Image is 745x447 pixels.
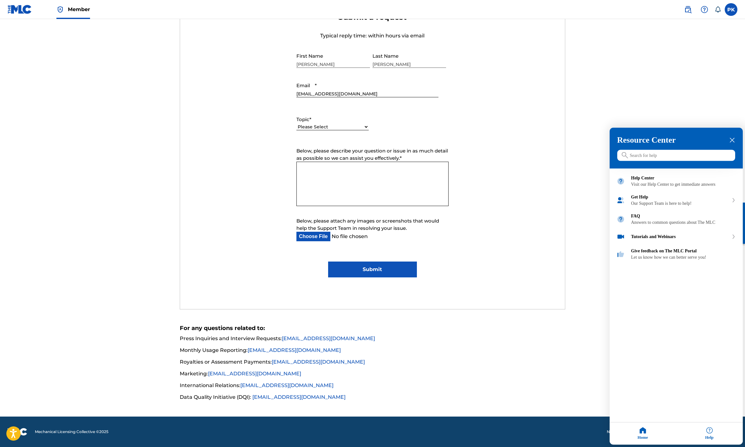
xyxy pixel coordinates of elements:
div: Give feedback on The MLC Portal [610,245,743,264]
img: module icon [617,215,625,223]
div: Tutorials and Webinars [610,229,743,245]
div: Visit our Help Center to get immediate answers [631,182,736,187]
div: close resource center [729,137,735,143]
div: Help Center [610,172,743,191]
div: Get Help [610,191,743,210]
input: Search for help [617,150,735,161]
img: module icon [617,250,625,258]
div: FAQ [631,214,736,219]
svg: icon [622,152,628,159]
img: module icon [617,177,625,185]
h3: Resource Center [617,135,735,145]
svg: expand [732,198,735,203]
div: FAQ [610,210,743,229]
div: Help [676,423,743,445]
div: Our Support Team is here to help! [631,201,729,206]
div: Give feedback on The MLC Portal [631,249,736,254]
div: Let us know how we can better serve you! [631,255,736,260]
div: Home [610,423,676,445]
div: Get Help [631,195,729,200]
div: Tutorials and Webinars [631,234,729,239]
div: entering resource center home [610,169,743,264]
div: Resource center home modules [610,169,743,264]
svg: expand [732,235,735,239]
img: module icon [617,196,625,204]
img: module icon [617,233,625,241]
div: Answers to common questions about The MLC [631,220,736,225]
div: Help Center [631,176,736,181]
